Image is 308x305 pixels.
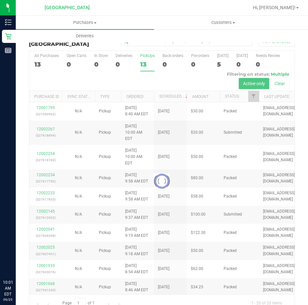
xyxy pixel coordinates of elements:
[5,47,11,54] inline-svg: Reports
[67,33,103,39] span: Deliveries
[16,29,154,43] a: Deliveries
[253,5,296,10] span: Hi, [PERSON_NAME]!
[5,33,11,40] inline-svg: Retail
[16,16,154,29] a: Purchases
[5,19,11,26] inline-svg: Inventory
[3,297,13,302] p: 09/25
[29,35,118,47] h3: Purchase Summary:
[3,279,13,297] p: 10:01 AM EDT
[16,20,154,26] span: Purchases
[154,16,292,29] a: Customers
[7,253,26,272] iframe: Resource center
[154,20,292,26] span: Customers
[29,41,89,47] span: [GEOGRAPHIC_DATA]
[45,5,90,10] span: [GEOGRAPHIC_DATA]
